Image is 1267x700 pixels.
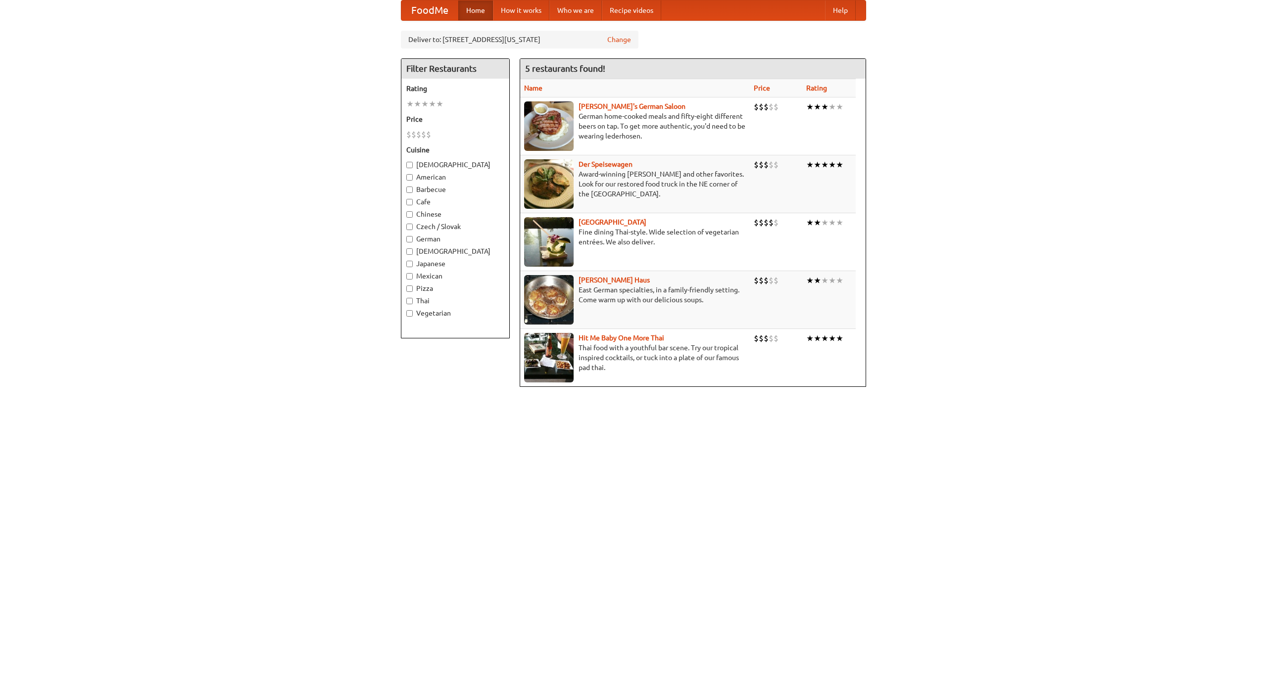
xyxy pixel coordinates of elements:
input: Barbecue [406,187,413,193]
label: [DEMOGRAPHIC_DATA] [406,160,504,170]
li: ★ [836,159,843,170]
li: ★ [436,98,443,109]
ng-pluralize: 5 restaurants found! [525,64,605,73]
label: Mexican [406,271,504,281]
li: $ [754,275,759,286]
li: $ [769,217,774,228]
li: ★ [828,101,836,112]
img: babythai.jpg [524,333,574,382]
li: $ [754,159,759,170]
input: Vegetarian [406,310,413,317]
li: $ [754,333,759,344]
input: Thai [406,298,413,304]
li: ★ [814,101,821,112]
a: FoodMe [401,0,458,20]
input: [DEMOGRAPHIC_DATA] [406,162,413,168]
a: How it works [493,0,549,20]
h5: Price [406,114,504,124]
label: [DEMOGRAPHIC_DATA] [406,246,504,256]
li: ★ [821,333,828,344]
li: $ [774,275,779,286]
label: Chinese [406,209,504,219]
h5: Rating [406,84,504,93]
p: Thai food with a youthful bar scene. Try our tropical inspired cocktails, or tuck into a plate of... [524,343,746,373]
li: $ [421,129,426,140]
label: American [406,172,504,182]
li: $ [769,159,774,170]
li: ★ [836,333,843,344]
input: Pizza [406,285,413,292]
li: $ [774,159,779,170]
li: $ [759,101,764,112]
li: ★ [806,333,814,344]
input: [DEMOGRAPHIC_DATA] [406,248,413,255]
img: kohlhaus.jpg [524,275,574,325]
a: [GEOGRAPHIC_DATA] [579,218,646,226]
a: Help [825,0,856,20]
li: ★ [828,217,836,228]
li: ★ [406,98,414,109]
img: satay.jpg [524,217,574,267]
li: ★ [821,217,828,228]
li: $ [774,101,779,112]
li: $ [759,333,764,344]
label: Pizza [406,283,504,293]
li: ★ [836,101,843,112]
a: [PERSON_NAME] Haus [579,276,650,284]
input: Japanese [406,261,413,267]
input: Chinese [406,211,413,218]
a: Who we are [549,0,602,20]
li: ★ [806,101,814,112]
li: $ [769,101,774,112]
li: $ [759,275,764,286]
div: Deliver to: [STREET_ADDRESS][US_STATE] [401,31,638,48]
li: ★ [828,159,836,170]
li: $ [769,275,774,286]
li: $ [764,159,769,170]
li: ★ [814,217,821,228]
a: Recipe videos [602,0,661,20]
li: ★ [429,98,436,109]
input: Mexican [406,273,413,280]
label: Japanese [406,259,504,269]
input: Czech / Slovak [406,224,413,230]
li: $ [764,275,769,286]
b: Der Speisewagen [579,160,633,168]
li: ★ [421,98,429,109]
li: $ [774,333,779,344]
li: $ [406,129,411,140]
a: Hit Me Baby One More Thai [579,334,664,342]
li: $ [774,217,779,228]
a: Change [607,35,631,45]
li: $ [416,129,421,140]
a: [PERSON_NAME]'s German Saloon [579,102,685,110]
li: ★ [806,217,814,228]
li: $ [411,129,416,140]
p: German home-cooked meals and fifty-eight different beers on tap. To get more authentic, you'd nee... [524,111,746,141]
li: $ [764,101,769,112]
img: speisewagen.jpg [524,159,574,209]
li: $ [764,333,769,344]
input: American [406,174,413,181]
p: Award-winning [PERSON_NAME] and other favorites. Look for our restored food truck in the NE corne... [524,169,746,199]
input: Cafe [406,199,413,205]
li: ★ [806,159,814,170]
h5: Cuisine [406,145,504,155]
li: ★ [828,275,836,286]
li: ★ [814,333,821,344]
li: $ [759,217,764,228]
li: $ [769,333,774,344]
li: ★ [814,159,821,170]
li: ★ [414,98,421,109]
li: ★ [836,275,843,286]
a: Name [524,84,542,92]
p: Fine dining Thai-style. Wide selection of vegetarian entrées. We also deliver. [524,227,746,247]
li: ★ [821,275,828,286]
label: Cafe [406,197,504,207]
li: ★ [821,101,828,112]
label: Vegetarian [406,308,504,318]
